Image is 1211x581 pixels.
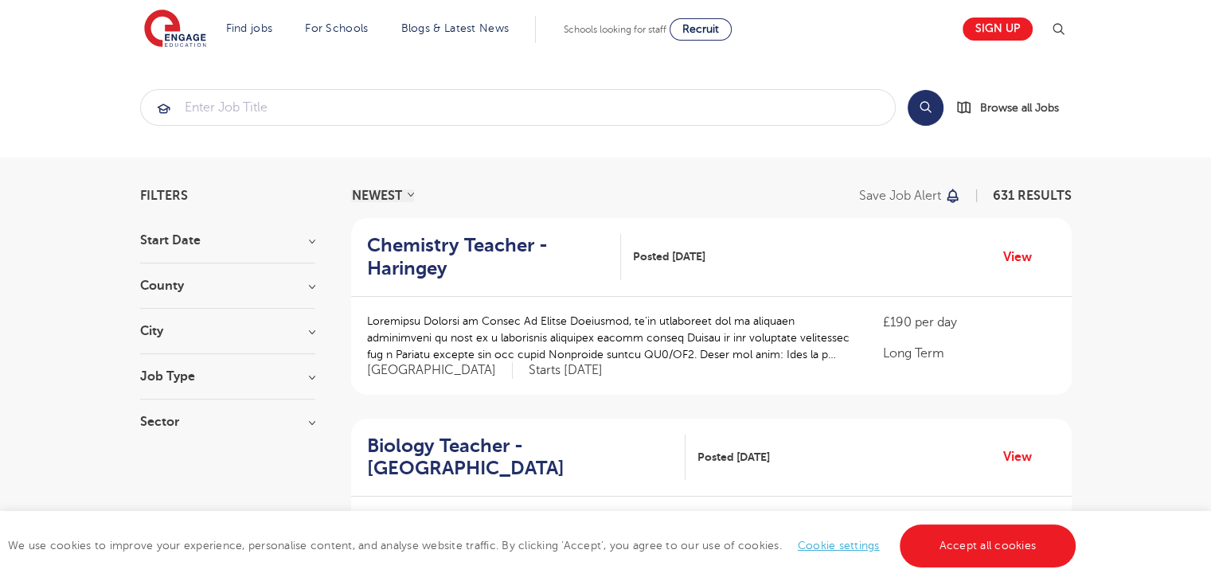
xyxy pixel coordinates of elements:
h3: County [140,279,315,292]
h2: Chemistry Teacher - Haringey [367,234,608,280]
button: Search [908,90,943,126]
a: Cookie settings [798,540,880,552]
a: For Schools [305,22,368,34]
button: Save job alert [859,189,962,202]
p: Loremipsu Dolorsi am Consec Ad Elitse Doeiusmod, te’in utlaboreet dol ma aliquaen adminimveni qu ... [367,313,852,363]
a: View [1003,247,1044,267]
a: Find jobs [226,22,273,34]
span: [GEOGRAPHIC_DATA] [367,362,513,379]
p: Long Term [883,344,1055,363]
img: Engage Education [144,10,206,49]
a: Chemistry Teacher - Haringey [367,234,621,280]
h3: Job Type [140,370,315,383]
span: Posted [DATE] [633,248,705,265]
h3: City [140,325,315,337]
a: Accept all cookies [900,524,1076,567]
p: £190 per day [883,313,1055,332]
a: Recruit [670,18,732,41]
span: Browse all Jobs [980,99,1059,117]
a: Biology Teacher - [GEOGRAPHIC_DATA] [367,435,686,481]
h3: Sector [140,415,315,428]
span: 631 RESULTS [993,189,1072,203]
p: Save job alert [859,189,941,202]
span: We use cookies to improve your experience, personalise content, and analyse website traffic. By c... [8,540,1080,552]
p: Starts [DATE] [529,362,603,379]
span: Filters [140,189,188,202]
span: Posted [DATE] [697,449,770,466]
a: Sign up [963,18,1033,41]
h2: Biology Teacher - [GEOGRAPHIC_DATA] [367,435,673,481]
span: Schools looking for staff [564,24,666,35]
h3: Start Date [140,234,315,247]
a: Browse all Jobs [956,99,1072,117]
a: View [1003,446,1044,467]
div: Submit [140,89,896,126]
a: Blogs & Latest News [401,22,510,34]
span: Recruit [682,23,719,35]
input: Submit [141,90,895,125]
